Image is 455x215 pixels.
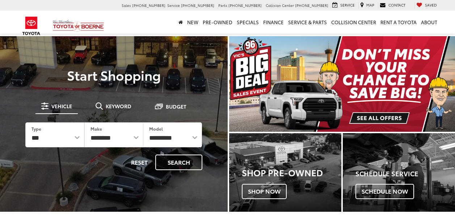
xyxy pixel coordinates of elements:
a: Home [176,10,185,34]
p: Start Shopping [15,68,212,82]
a: Pre-Owned [201,10,235,34]
a: Shop Pre-Owned Shop Now [229,133,341,212]
span: Keyword [106,104,131,109]
span: [PHONE_NUMBER] [295,3,328,8]
a: Service & Parts: Opens in a new tab [286,10,329,34]
a: Service [330,2,357,9]
span: [PHONE_NUMBER] [228,3,262,8]
a: Contact [378,2,407,9]
span: Service [167,3,180,8]
a: Schedule Service Schedule Now [343,133,455,212]
a: Collision Center [329,10,378,34]
h4: Schedule Service [355,170,455,177]
label: Model [149,126,163,132]
span: Shop Now [242,184,287,199]
a: About [419,10,439,34]
img: Vic Vaughan Toyota of Boerne [52,20,104,32]
a: My Saved Vehicles [414,2,439,9]
a: Specials [235,10,261,34]
span: Budget [166,104,186,109]
span: Schedule Now [355,184,414,199]
span: Sales [122,3,131,8]
a: New [185,10,201,34]
span: [PHONE_NUMBER] [132,3,165,8]
span: Contact [388,2,405,8]
a: Rent a Toyota [378,10,419,34]
button: Search [155,155,202,170]
span: [PHONE_NUMBER] [181,3,214,8]
span: Vehicle [51,104,72,109]
a: Map [358,2,376,9]
div: Toyota [229,133,341,212]
span: Service [340,2,355,8]
label: Type [31,126,41,132]
span: Parts [218,3,227,8]
img: Toyota [18,14,45,38]
button: Reset [125,155,154,170]
div: Toyota [343,133,455,212]
a: Finance [261,10,286,34]
label: Make [90,126,102,132]
span: Saved [425,2,437,8]
span: Map [366,2,374,8]
h3: Shop Pre-Owned [242,168,341,177]
span: Collision Center [266,3,294,8]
